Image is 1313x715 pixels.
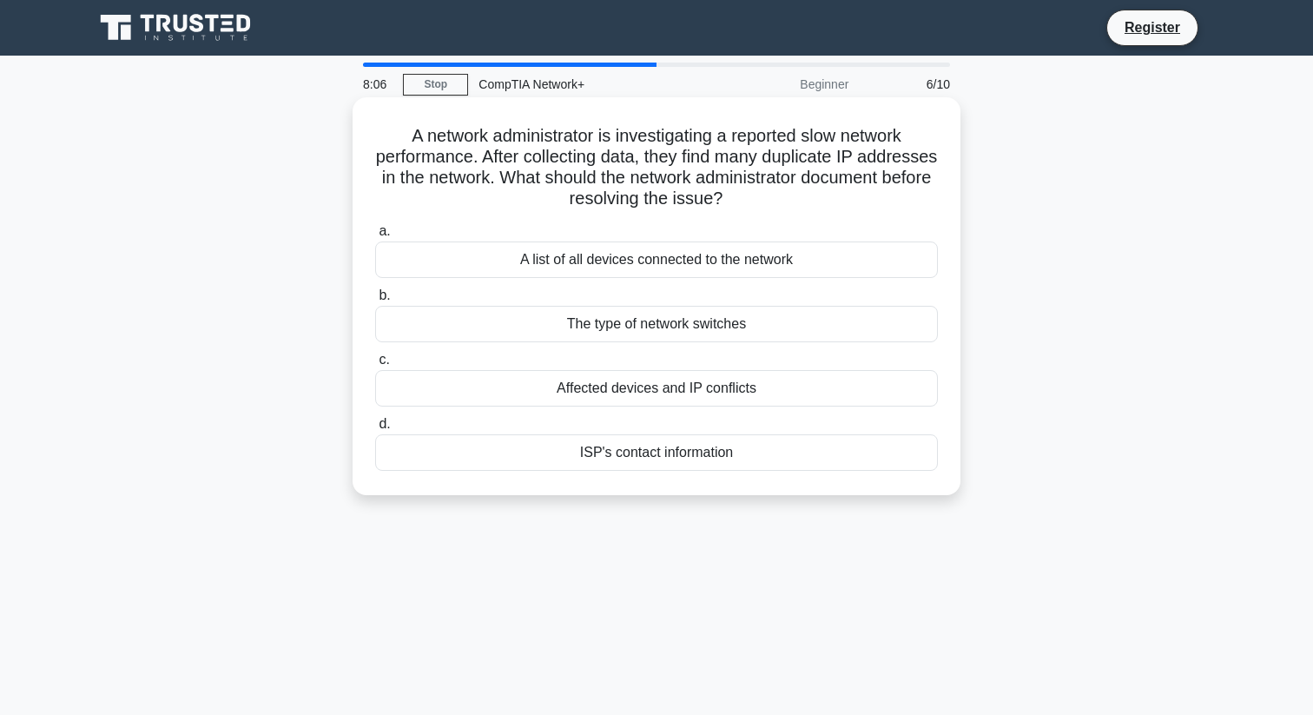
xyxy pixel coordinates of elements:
[375,370,938,407] div: Affected devices and IP conflicts
[353,67,403,102] div: 8:06
[379,352,389,367] span: c.
[707,67,859,102] div: Beginner
[375,242,938,278] div: A list of all devices connected to the network
[379,223,390,238] span: a.
[1114,17,1191,38] a: Register
[375,306,938,342] div: The type of network switches
[375,434,938,471] div: ISP's contact information
[468,67,707,102] div: CompTIA Network+
[379,288,390,302] span: b.
[379,416,390,431] span: d.
[403,74,468,96] a: Stop
[859,67,960,102] div: 6/10
[373,125,940,210] h5: A network administrator is investigating a reported slow network performance. After collecting da...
